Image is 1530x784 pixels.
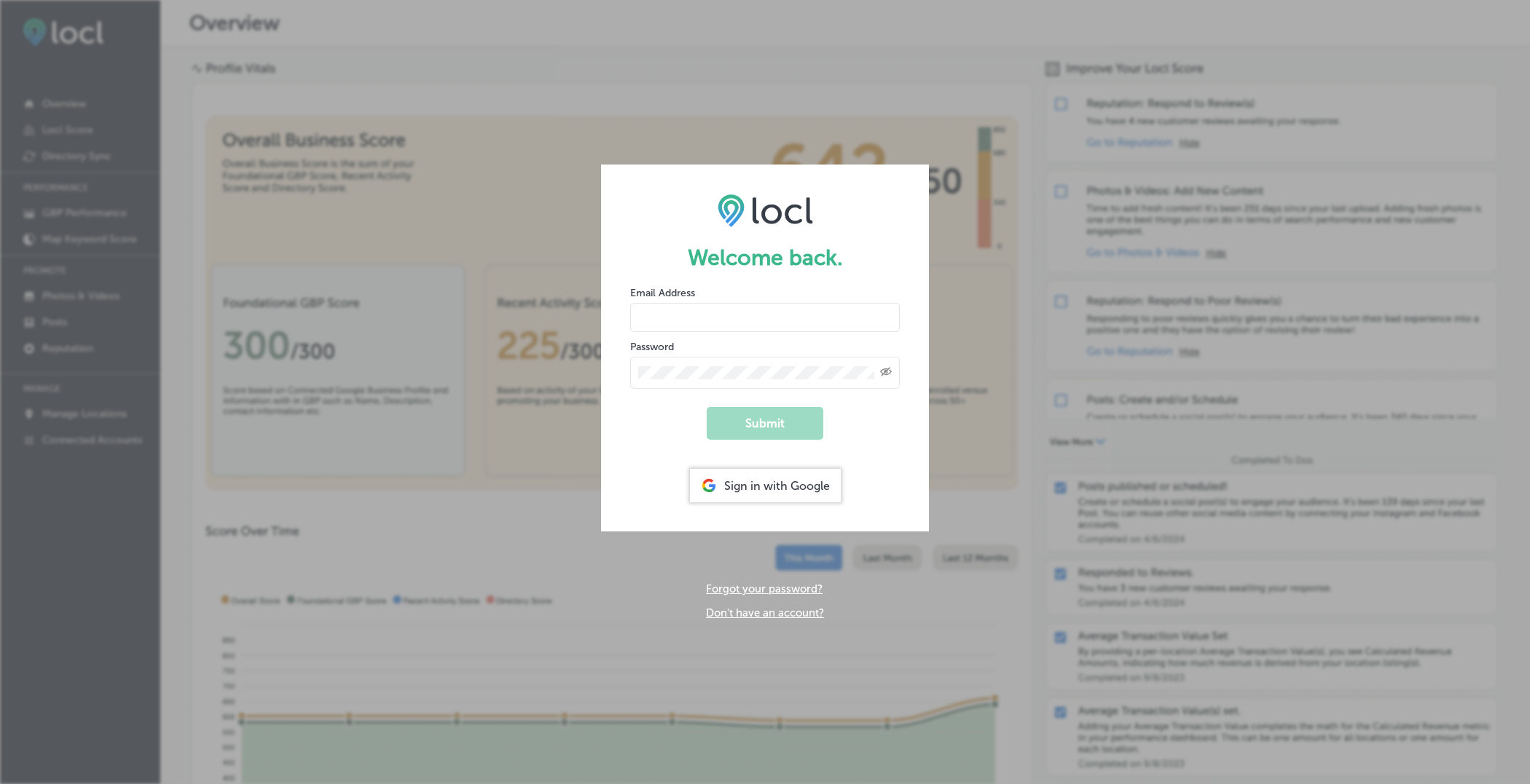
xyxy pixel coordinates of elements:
[718,194,813,227] img: LOCL logo
[690,469,841,502] div: Sign in with Google
[630,341,674,353] label: Password
[706,582,823,595] a: Forgot your password?
[707,407,823,440] button: Submit
[630,287,695,299] label: Email Address
[706,606,824,619] a: Don't have an account?
[630,245,900,271] h1: Welcome back.
[880,366,892,379] span: Toggle password visibility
